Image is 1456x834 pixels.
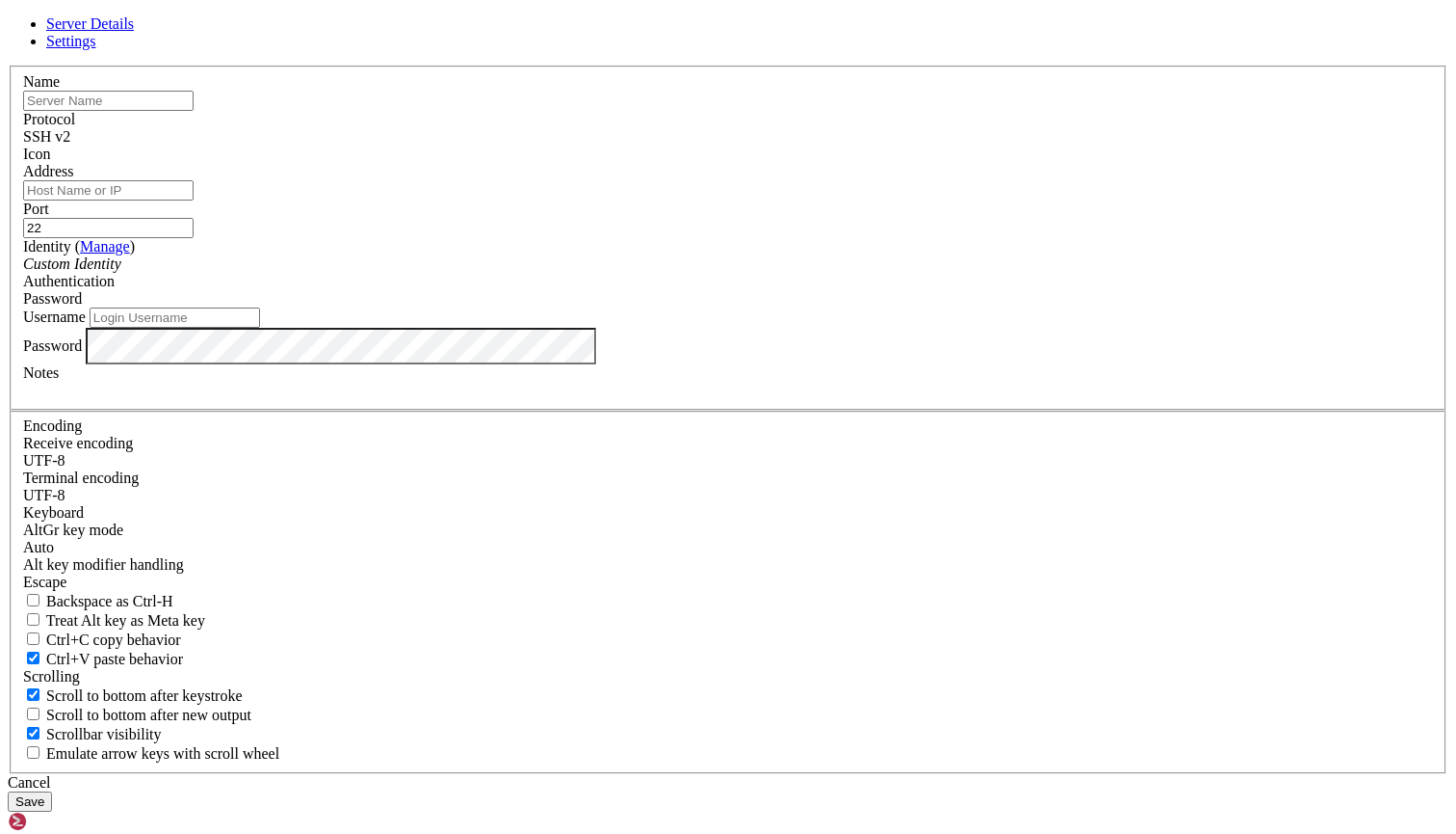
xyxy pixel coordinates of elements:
[23,556,184,573] label: Controls how the Alt key is handled. Escape: Send an ESC prefix. 8-Bit: Add 128 to the typed char...
[23,290,82,307] span: Password
[23,487,1433,504] div: UTF-8
[23,651,183,667] label: Ctrl+V pastes if true, sends ^V to host if false. Ctrl+Shift+V sends ^V to host if true, pastes i...
[23,128,1433,146] div: SSH v2
[46,15,134,32] a: Server Details
[27,746,39,759] input: Emulate arrow keys with scroll wheel
[23,726,162,742] label: The vertical scrollbar mode.
[46,687,243,704] span: Scroll to bottom after keystroke
[23,574,1433,591] div: Escape
[23,238,135,255] label: Identity
[23,256,1433,273] div: Custom Identity
[23,256,121,272] i: Custom Identity
[23,687,243,704] label: Whether to scroll to the bottom on any keystroke.
[27,632,39,645] input: Ctrl+C copy behavior
[23,504,84,521] label: Keyboard
[46,651,183,667] span: Ctrl+V paste behavior
[23,91,194,111] input: Server Name
[23,612,205,629] label: Whether the Alt key acts as a Meta key or as a distinct Alt key.
[46,745,279,762] span: Emulate arrow keys with scroll wheel
[23,539,54,555] span: Auto
[23,522,123,538] label: Set the expected encoding for data received from the host. If the encodings do not match, visual ...
[46,707,251,723] span: Scroll to bottom after new output
[27,727,39,740] input: Scrollbar visibility
[80,238,130,255] a: Manage
[23,309,86,325] label: Username
[23,452,65,469] span: UTF-8
[46,632,181,648] span: Ctrl+C copy behavior
[23,146,50,162] label: Icon
[23,128,70,145] span: SSH v2
[27,708,39,720] input: Scroll to bottom after new output
[23,452,1433,470] div: UTF-8
[23,180,194,201] input: Host Name or IP
[23,111,75,127] label: Protocol
[23,218,194,238] input: Port Number
[23,73,60,90] label: Name
[23,364,59,381] label: Notes
[23,593,173,609] label: If true, the backspace should send BS ('\x08', aka ^H). Otherwise the backspace key should send '...
[8,792,52,812] button: Save
[23,417,82,434] label: Encoding
[75,238,135,255] span: ( )
[27,613,39,626] input: Treat Alt key as Meta key
[23,707,251,723] label: Scroll to bottom after new output.
[23,574,66,590] span: Escape
[23,487,65,503] span: UTF-8
[46,593,173,609] span: Backspace as Ctrl-H
[23,336,82,353] label: Password
[27,594,39,606] input: Backspace as Ctrl-H
[27,652,39,664] input: Ctrl+V paste behavior
[23,435,133,451] label: Set the expected encoding for data received from the host. If the encodings do not match, visual ...
[46,33,96,49] a: Settings
[23,539,1433,556] div: Auto
[27,688,39,701] input: Scroll to bottom after keystroke
[23,632,181,648] label: Ctrl-C copies if true, send ^C to host if false. Ctrl-Shift-C sends ^C to host if true, copies if...
[23,290,1433,308] div: Password
[23,745,279,762] label: When using the alternative screen buffer, and DECCKM (Application Cursor Keys) is active, mouse w...
[46,726,162,742] span: Scrollbar visibility
[23,668,80,685] label: Scrolling
[23,470,139,486] label: The default terminal encoding. ISO-2022 enables character map translations (like graphics maps). ...
[23,201,49,217] label: Port
[8,812,118,831] img: Shellngn
[8,774,1448,792] div: Cancel
[23,163,73,179] label: Address
[46,612,205,629] span: Treat Alt key as Meta key
[23,273,115,289] label: Authentication
[90,308,260,328] input: Login Username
